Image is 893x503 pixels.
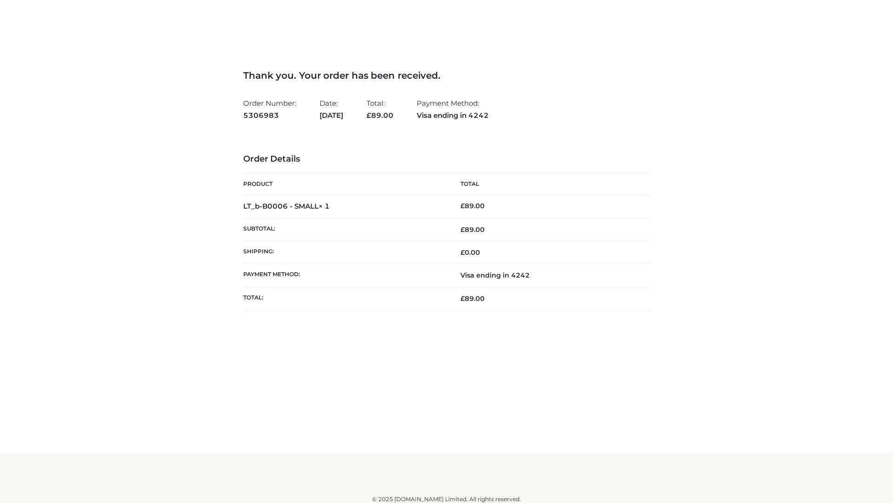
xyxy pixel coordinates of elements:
td: Visa ending in 4242 [446,264,650,287]
bdi: 89.00 [460,202,485,210]
th: Product [243,174,446,195]
th: Total [446,174,650,195]
li: Date: [320,95,343,123]
span: £ [367,111,371,120]
strong: 5306983 [243,109,296,122]
th: Shipping: [243,241,446,264]
h3: Thank you. Your order has been received. [243,70,650,81]
th: Subtotal: [243,218,446,241]
span: £ [460,225,465,234]
th: Payment method: [243,264,446,287]
h3: Order Details [243,154,650,164]
li: Payment Method: [417,95,489,123]
span: 89.00 [460,294,485,303]
span: 89.00 [367,111,393,120]
span: £ [460,248,465,257]
span: £ [460,294,465,303]
span: 89.00 [460,225,485,234]
strong: Visa ending in 4242 [417,109,489,122]
strong: × 1 [319,202,330,211]
th: Total: [243,287,446,310]
span: £ [460,202,465,210]
strong: [DATE] [320,109,343,122]
strong: LT_b-B0006 - SMALL [243,202,330,211]
li: Order Number: [243,95,296,123]
li: Total: [367,95,393,123]
bdi: 0.00 [460,248,480,257]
